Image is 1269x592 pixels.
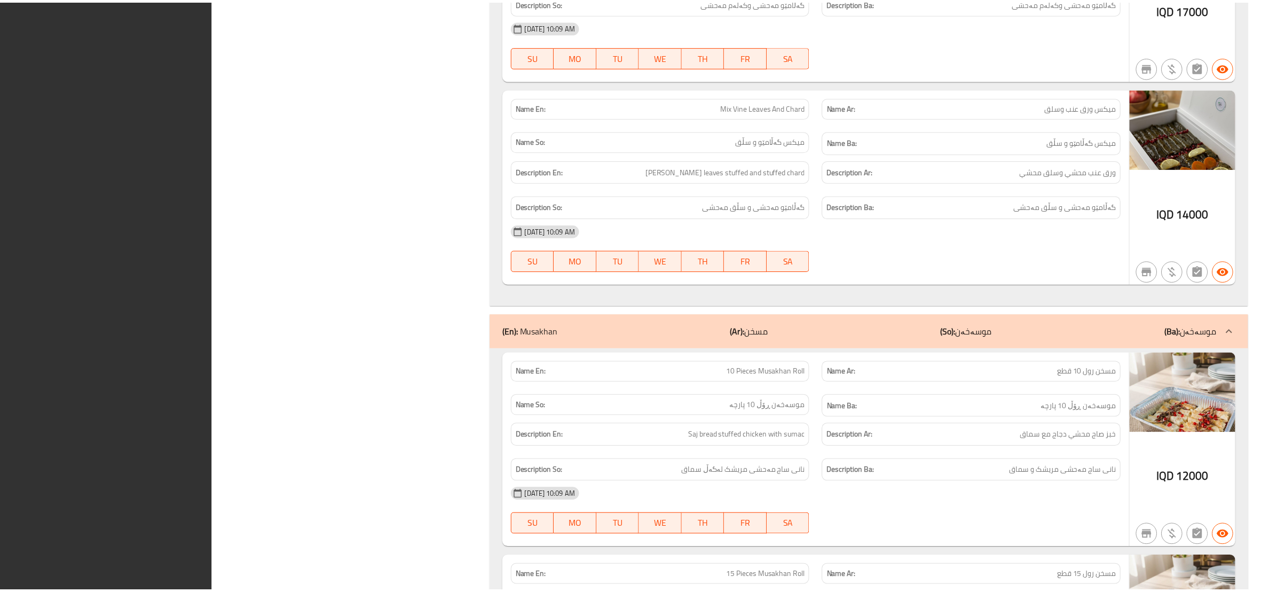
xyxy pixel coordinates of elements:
[521,200,567,214] strong: Description So:
[774,251,817,272] button: SA
[688,251,731,272] button: TH
[1051,400,1126,414] span: موسەخەن ڕۆڵ 10 پارچە
[494,315,1260,349] div: (En): Musakhan(Ar):مسخن(So):موسەخەن(Ba):موسەخەن
[733,571,812,582] span: 15 Pieces Musakhan Roll
[834,200,882,214] strong: Description Ba:
[649,254,684,269] span: WE
[737,325,775,338] p: مسخن
[651,165,812,178] span: Vine leaves stuffed and stuffed chard
[521,571,551,582] strong: Name En:
[1224,57,1245,78] button: Available
[735,254,770,269] span: FR
[559,46,602,67] button: MO
[1168,204,1185,224] span: IQD
[521,254,555,269] span: SU
[521,367,551,378] strong: Name En:
[834,400,865,414] strong: Name Ba:
[1168,468,1185,488] span: IQD
[606,518,641,533] span: TU
[525,227,585,237] span: [DATE] 10:09 AM
[521,49,555,65] span: SU
[1140,353,1247,433] img: %D9%85%D8%B3%D8%AE%D9%86_%D8%B1%D9%88%D9%84__Copy_2638935283422620878.jpg
[692,49,727,65] span: TH
[521,429,568,442] strong: Description En:
[649,518,684,533] span: WE
[1147,57,1168,78] button: Not branch specific item
[1176,324,1191,340] b: (Ba):
[727,102,812,113] span: Mix Vine Leaves And Chard
[1029,165,1126,178] span: ورق عنب محشي وسلق محشي
[1030,429,1126,442] span: خبز صاج محشي دجاج مع سماق
[1172,525,1194,547] button: Purchased item
[521,136,550,147] strong: Name So:
[1187,468,1220,488] span: 12000
[563,254,598,269] span: MO
[645,515,688,536] button: WE
[1140,89,1247,169] img: %D9%85%D9%8A%D9%83%D8%B3_%D9%88%D8%B1%D9%82_%D8%B9%D9%86%D8%A8_%D9%88%D8%B3%D9%84%D9%826389352796...
[1172,57,1194,78] button: Purchased item
[1198,57,1219,78] button: Not has choices
[778,518,813,533] span: SA
[1224,525,1245,547] button: Available
[1054,102,1126,113] span: ميكس ورق عنب وسلق
[525,490,585,501] span: [DATE] 10:09 AM
[1147,261,1168,283] button: Not branch specific item
[742,136,812,147] span: میکس گەڵامێو و سڵق
[735,49,770,65] span: FR
[606,254,641,269] span: TU
[602,515,645,536] button: TU
[1067,367,1126,378] span: مسخن رول 10 قطع
[737,324,752,340] b: (Ar):
[688,46,731,67] button: TH
[1176,325,1228,338] p: موسەخەن
[778,49,813,65] span: SA
[692,518,727,533] span: TH
[1147,525,1168,547] button: Not branch specific item
[649,49,684,65] span: WE
[521,102,551,113] strong: Name En:
[1172,261,1194,283] button: Purchased item
[525,22,585,32] span: [DATE] 10:09 AM
[1187,204,1220,224] span: 14000
[834,136,865,149] strong: Name Ba:
[733,367,812,378] span: 10 Pieces Musakhan Roll
[834,165,880,178] strong: Description Ar:
[735,518,770,533] span: FR
[1224,261,1245,283] button: Available
[695,429,812,442] span: Saj bread stuffed chicken with sumac
[602,251,645,272] button: TU
[559,515,602,536] button: MO
[688,465,812,478] span: نانی ساج مەحشی مریشک لەگەڵ سماق
[559,251,602,272] button: MO
[692,254,727,269] span: TH
[708,200,812,214] span: گەڵامێو مەحشی و سڵق مەحشی
[778,254,813,269] span: SA
[731,46,774,67] button: FR
[834,571,863,582] strong: Name Ar:
[1023,200,1126,214] span: گەڵامێو مەحشی و سڵق مەحشی
[736,400,812,411] span: موسەخەن ڕۆڵ 10 پارچە
[516,46,559,67] button: SU
[521,465,567,478] strong: Description So:
[774,46,817,67] button: SA
[507,325,563,338] p: Musakhan
[507,324,523,340] b: (En):
[1198,261,1219,283] button: Not has choices
[834,102,863,113] strong: Name Ar:
[563,518,598,533] span: MO
[834,465,882,478] strong: Description Ba:
[606,49,641,65] span: TU
[834,367,863,378] strong: Name Ar:
[1067,571,1126,582] span: مسخن رول 15 قطع
[521,518,555,533] span: SU
[834,429,880,442] strong: Description Ar:
[516,251,559,272] button: SU
[731,515,774,536] button: FR
[1198,525,1219,547] button: Not has choices
[1057,136,1126,149] span: میکس گەڵامێو و سڵق
[516,515,559,536] button: SU
[645,251,688,272] button: WE
[1019,465,1126,478] span: نانی ساج مەحشی مریشک و سماق
[949,324,964,340] b: (So):
[731,251,774,272] button: FR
